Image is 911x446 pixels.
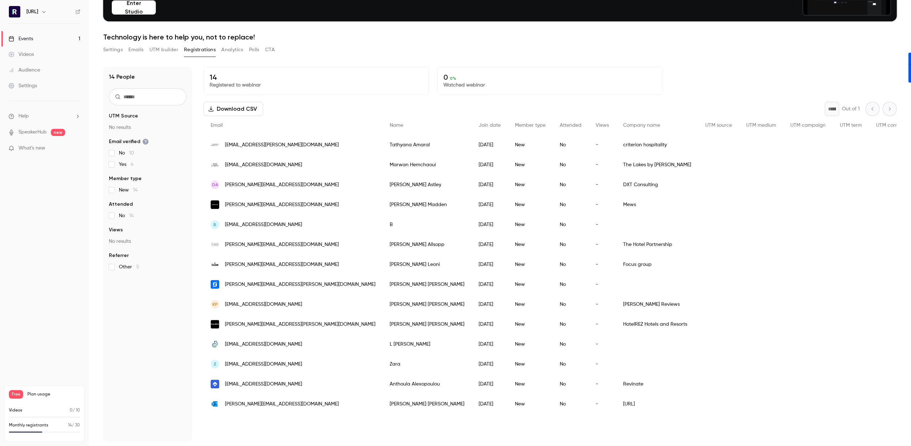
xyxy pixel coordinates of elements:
[383,255,472,274] div: [PERSON_NAME] Leoni
[225,241,339,248] span: [PERSON_NAME][EMAIL_ADDRESS][DOMAIN_NAME]
[211,260,219,269] img: focusgroup.co.uk
[9,82,37,89] div: Settings
[68,423,72,427] span: 14
[450,76,456,81] span: 0 %
[9,390,23,399] span: Free
[553,195,589,215] div: No
[225,181,339,189] span: [PERSON_NAME][EMAIL_ADDRESS][DOMAIN_NAME]
[589,314,616,334] div: -
[616,235,698,255] div: The Hotel Partnership
[9,422,48,429] p: Monthly registrants
[225,161,302,169] span: [EMAIL_ADDRESS][DOMAIN_NAME]
[212,182,218,188] span: DA
[553,394,589,414] div: No
[705,123,732,128] span: UTM source
[225,341,302,348] span: [EMAIL_ADDRESS][DOMAIN_NAME]
[225,301,302,308] span: [EMAIL_ADDRESS][DOMAIN_NAME]
[383,215,472,235] div: B
[112,0,156,15] button: Enter Studio
[508,354,553,374] div: New
[70,407,80,414] p: / 10
[508,195,553,215] div: New
[149,44,178,56] button: UTM builder
[553,274,589,294] div: No
[211,200,219,209] img: mews.com
[383,195,472,215] div: [PERSON_NAME] Madden
[211,340,219,348] img: bcghospitality.com
[508,294,553,314] div: New
[19,128,47,136] a: SpeakerHub
[472,334,508,354] div: [DATE]
[508,135,553,155] div: New
[211,141,219,149] img: criterionhospitality.com
[103,44,123,56] button: Settings
[553,135,589,155] div: No
[472,294,508,314] div: [DATE]
[589,255,616,274] div: -
[472,354,508,374] div: [DATE]
[109,175,142,182] span: Member type
[9,6,20,17] img: Runnr.ai
[508,334,553,354] div: New
[109,112,186,271] section: facet-groups
[553,314,589,334] div: No
[211,400,219,408] img: live.nl
[109,124,186,131] p: No results
[109,252,129,259] span: Referrer
[616,374,698,394] div: Revinate
[225,361,302,368] span: [EMAIL_ADDRESS][DOMAIN_NAME]
[211,240,219,249] img: classicbritishhotels.com
[212,301,218,308] span: KP
[616,195,698,215] div: Mews
[472,274,508,294] div: [DATE]
[119,161,133,168] span: Yes
[443,82,657,89] p: Watched webinar
[553,334,589,354] div: No
[128,44,143,56] button: Emails
[508,215,553,235] div: New
[840,123,862,128] span: UTM term
[616,155,698,175] div: The Lakes by [PERSON_NAME]
[616,314,698,334] div: HotelREZ Hotels and Resorts
[553,155,589,175] div: No
[508,155,553,175] div: New
[508,175,553,195] div: New
[214,361,216,367] span: Z
[589,175,616,195] div: -
[129,213,134,218] span: 14
[589,235,616,255] div: -
[443,73,657,82] p: 0
[553,294,589,314] div: No
[225,381,302,388] span: [EMAIL_ADDRESS][DOMAIN_NAME]
[623,123,660,128] span: Company name
[508,394,553,414] div: New
[72,145,80,152] iframe: Noticeable Trigger
[589,334,616,354] div: -
[214,221,216,228] span: B
[225,261,339,268] span: [PERSON_NAME][EMAIL_ADDRESS][DOMAIN_NAME]
[390,123,403,128] span: Name
[131,162,133,167] span: 4
[508,374,553,394] div: New
[383,374,472,394] div: Anthoula Alexopoulou
[383,274,472,294] div: [PERSON_NAME] [PERSON_NAME]
[211,123,223,128] span: Email
[616,294,698,314] div: [PERSON_NAME] Reviews
[508,255,553,274] div: New
[225,201,339,209] span: [PERSON_NAME][EMAIL_ADDRESS][DOMAIN_NAME]
[508,235,553,255] div: New
[383,394,472,414] div: [PERSON_NAME] [PERSON_NAME]
[103,33,897,41] h1: Technology is here to help you, not to replace!
[26,8,38,15] h6: [URL]
[51,129,65,136] span: new
[589,215,616,235] div: -
[19,145,45,152] span: What's new
[225,281,375,288] span: [PERSON_NAME][EMAIL_ADDRESS][PERSON_NAME][DOMAIN_NAME]
[211,380,219,388] img: revinate.com
[589,155,616,175] div: -
[383,235,472,255] div: [PERSON_NAME] Allsopp
[553,175,589,195] div: No
[211,280,219,289] img: siteminder.com
[553,215,589,235] div: No
[9,407,22,414] p: Videos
